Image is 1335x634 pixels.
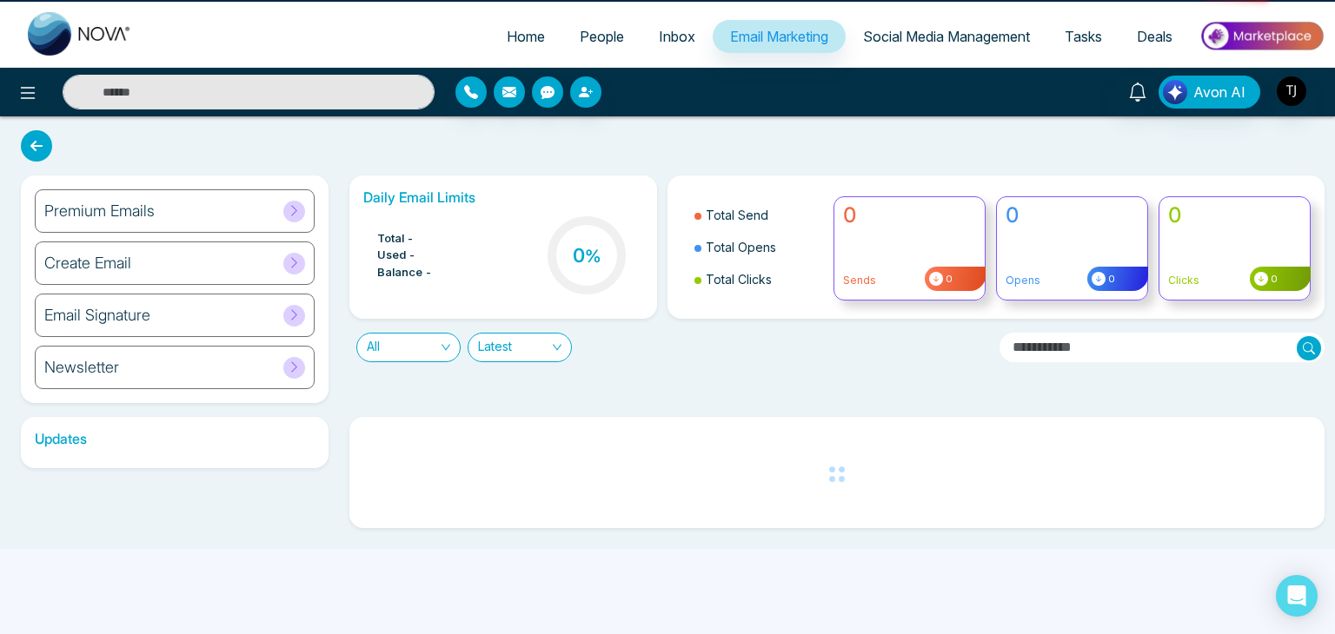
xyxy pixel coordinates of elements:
[1006,203,1139,228] h4: 0
[1137,28,1172,45] span: Deals
[44,358,119,377] h6: Newsletter
[44,201,155,221] h6: Premium Emails
[1106,272,1115,287] span: 0
[1268,272,1278,287] span: 0
[585,246,601,267] span: %
[863,28,1030,45] span: Social Media Management
[1168,203,1301,228] h4: 0
[659,28,695,45] span: Inbox
[843,203,976,228] h4: 0
[846,20,1047,53] a: Social Media Management
[843,273,976,288] p: Sends
[694,231,823,263] li: Total Opens
[44,306,150,325] h6: Email Signature
[1277,76,1306,106] img: User Avatar
[730,28,828,45] span: Email Marketing
[562,20,641,53] a: People
[713,20,846,53] a: Email Marketing
[694,199,823,231] li: Total Send
[573,244,601,267] h3: 0
[1006,273,1139,288] p: Opens
[363,189,643,206] h6: Daily Email Limits
[1199,17,1325,56] img: Market-place.gif
[377,247,415,264] span: Used -
[507,28,545,45] span: Home
[1047,20,1119,53] a: Tasks
[943,272,953,287] span: 0
[1168,273,1301,288] p: Clicks
[21,431,329,447] h6: Updates
[1163,80,1187,104] img: Lead Flow
[1119,20,1190,53] a: Deals
[377,230,414,248] span: Total -
[694,263,823,295] li: Total Clicks
[367,334,450,361] span: All
[641,20,713,53] a: Inbox
[478,334,561,361] span: Latest
[1065,28,1102,45] span: Tasks
[28,12,132,56] img: Nova CRM Logo
[44,254,131,273] h6: Create Email
[1193,82,1245,102] span: Avon AI
[580,28,624,45] span: People
[377,264,432,281] span: Balance -
[1276,575,1318,617] div: Open Intercom Messenger
[1159,76,1260,109] button: Avon AI
[489,20,562,53] a: Home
